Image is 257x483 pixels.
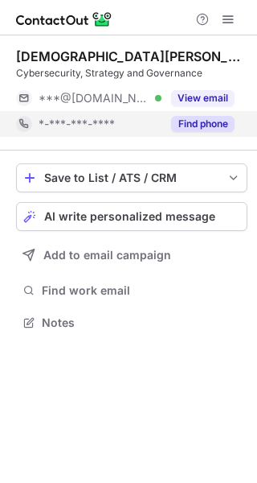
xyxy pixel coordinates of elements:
span: Find work email [42,283,241,298]
button: Find work email [16,279,247,302]
button: save-profile-one-click [16,163,247,192]
button: AI write personalized message [16,202,247,231]
button: Add to email campaign [16,241,247,270]
img: ContactOut v5.3.10 [16,10,112,29]
div: Save to List / ATS / CRM [44,171,219,184]
span: AI write personalized message [44,210,215,223]
span: Notes [42,316,241,330]
button: Notes [16,312,247,334]
button: Reveal Button [171,90,235,106]
span: ***@[DOMAIN_NAME] [39,91,149,105]
span: Add to email campaign [43,249,171,262]
div: Cybersecurity, Strategy and Governance [16,66,247,80]
div: [DEMOGRAPHIC_DATA][PERSON_NAME] [16,48,247,64]
button: Reveal Button [171,116,235,132]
